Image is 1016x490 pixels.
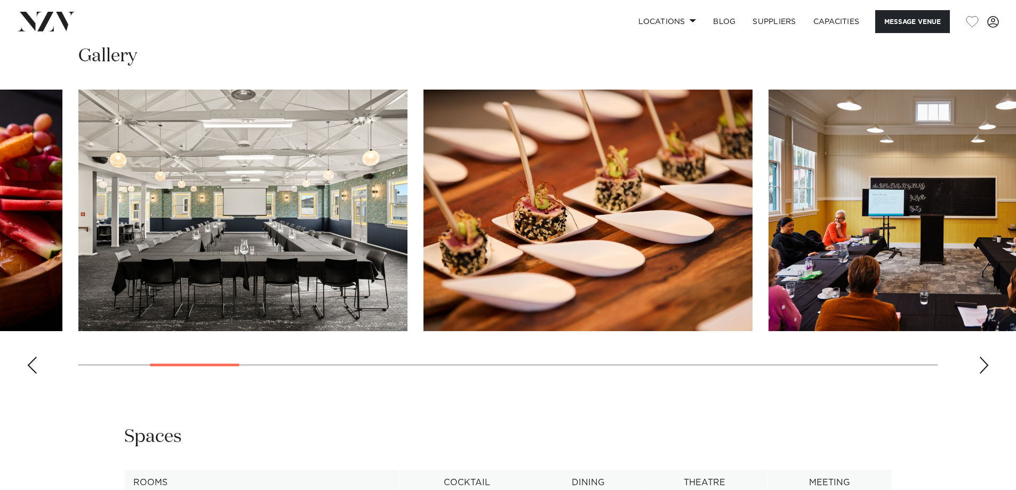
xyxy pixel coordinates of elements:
h2: Gallery [78,44,137,68]
img: nzv-logo.png [17,12,75,31]
a: Capacities [805,10,868,33]
button: Message Venue [875,10,950,33]
a: BLOG [705,10,744,33]
a: SUPPLIERS [744,10,804,33]
h2: Spaces [124,425,182,449]
swiper-slide: 3 / 24 [78,90,407,331]
a: Locations [630,10,705,33]
swiper-slide: 4 / 24 [423,90,753,331]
